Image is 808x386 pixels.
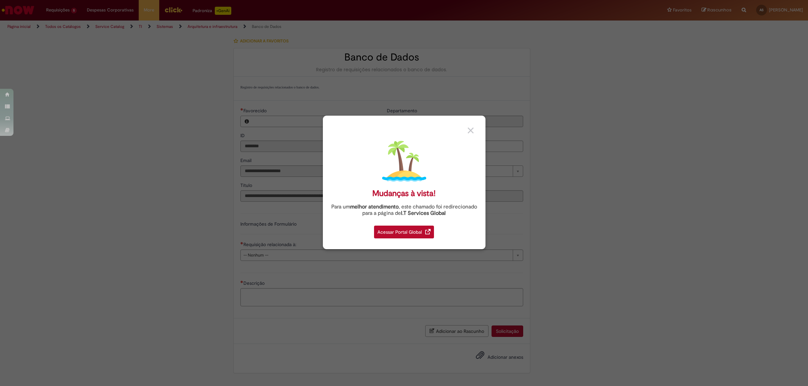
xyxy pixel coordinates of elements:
[425,229,431,234] img: redirect_link.png
[328,204,480,217] div: Para um , este chamado foi redirecionado para a página de
[372,189,436,198] div: Mudanças à vista!
[374,222,434,238] a: Acessar Portal Global
[382,139,426,183] img: island.png
[468,127,474,133] img: close_button_grey.png
[401,206,446,217] a: I.T Services Global
[374,226,434,238] div: Acessar Portal Global
[350,203,399,210] strong: melhor atendimento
